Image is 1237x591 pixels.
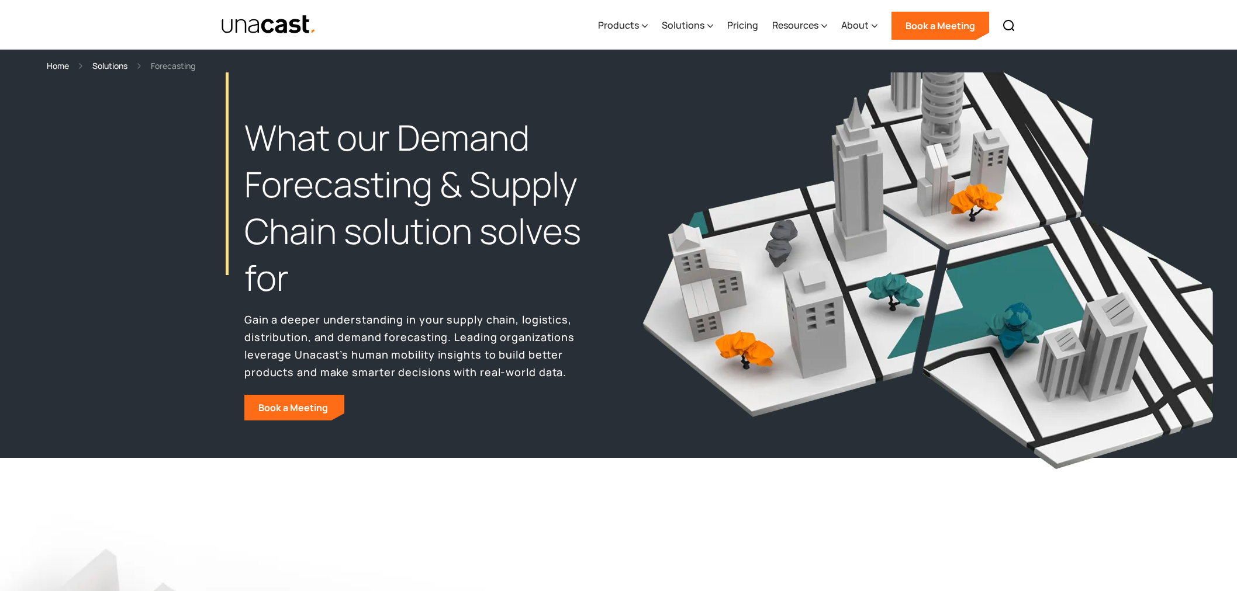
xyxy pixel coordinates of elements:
a: Book a Meeting [892,12,989,40]
h1: What our Demand Forecasting & Supply Chain solution solves for [244,114,595,301]
div: Solutions [662,18,704,32]
a: home [221,15,316,35]
div: Solutions [662,2,713,50]
div: Products [598,18,639,32]
div: Products [598,2,648,50]
div: About [841,2,877,50]
img: Search icon [1002,19,1016,33]
div: Resources [772,18,818,32]
p: Gain a deeper understanding in your supply chain, logistics, distribution, and demand forecasting... [244,311,595,381]
img: Three tile city 2 [633,31,1217,481]
img: Unacast text logo [221,15,316,35]
a: Home [47,59,69,72]
div: About [841,18,869,32]
div: Resources [772,2,827,50]
a: Solutions [92,59,127,72]
a: Pricing [727,2,758,50]
div: Forecasting [151,59,195,72]
a: Book a Meeting [244,395,344,420]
